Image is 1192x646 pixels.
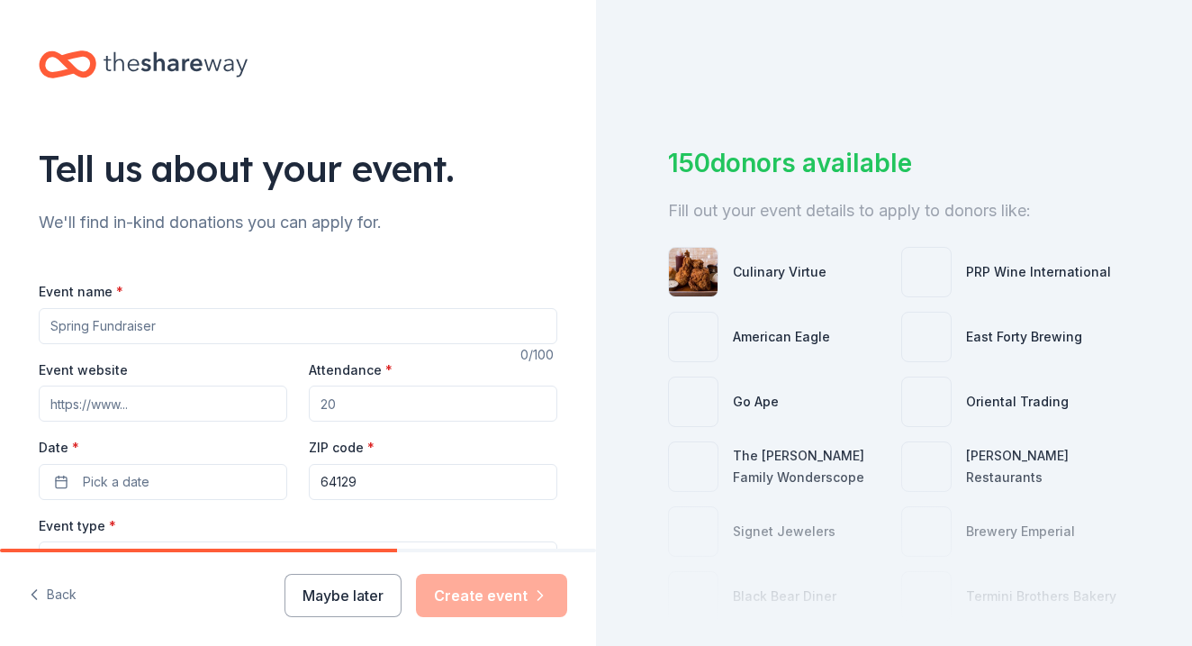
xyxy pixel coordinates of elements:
[733,391,779,413] div: Go Ape
[966,391,1069,413] div: Oriental Trading
[902,313,951,361] img: photo for East Forty Brewing
[309,361,393,379] label: Attendance
[668,144,1120,182] div: 150 donors available
[902,378,951,426] img: photo for Oriental Trading
[309,386,557,422] input: 20
[83,471,149,493] span: Pick a date
[39,208,557,237] div: We'll find in-kind donations you can apply for.
[39,541,557,579] button: Select
[39,517,116,535] label: Event type
[39,361,128,379] label: Event website
[309,464,557,500] input: 12345 (U.S. only)
[733,326,830,348] div: American Eagle
[669,378,718,426] img: photo for Go Ape
[669,248,718,296] img: photo for Culinary Virtue
[284,574,402,617] button: Maybe later
[39,143,557,194] div: Tell us about your event.
[39,439,287,457] label: Date
[966,326,1082,348] div: East Forty Brewing
[733,261,826,283] div: Culinary Virtue
[39,386,287,422] input: https://www...
[902,248,951,296] img: photo for PRP Wine International
[520,344,557,366] div: 0 /100
[669,313,718,361] img: photo for American Eagle
[966,261,1111,283] div: PRP Wine International
[29,577,77,614] button: Back
[668,196,1120,225] div: Fill out your event details to apply to donors like:
[309,439,375,457] label: ZIP code
[39,308,557,344] input: Spring Fundraiser
[39,283,123,301] label: Event name
[39,464,287,500] button: Pick a date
